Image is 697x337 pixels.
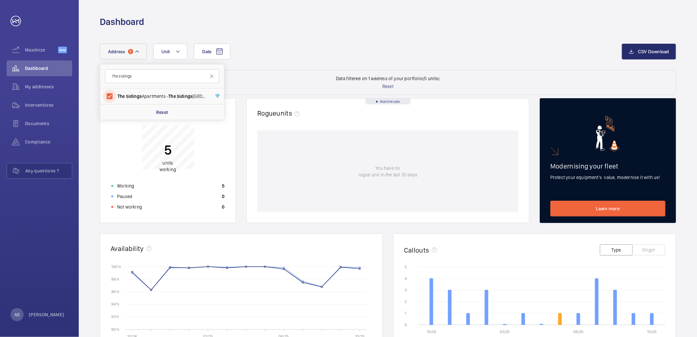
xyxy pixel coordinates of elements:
p: 5 [159,142,176,158]
span: Compliance [25,139,72,145]
h2: Modernising your fleet [550,162,665,170]
span: Date [202,49,212,54]
text: 10/25 [647,329,657,334]
span: CSV Download [638,49,669,54]
span: working [159,167,176,172]
text: 3 [405,288,407,292]
p: You have no rogue unit in the last 30 days [358,165,417,178]
button: CSV Download [622,44,676,59]
span: Documents [25,120,72,127]
text: 5 [405,265,407,269]
p: Data filtered on 1 address of your portfolio (5 units) [336,75,440,82]
span: Maximize [25,47,58,53]
button: Date [194,44,230,59]
text: 2 [405,299,407,304]
p: 5 [222,183,224,189]
p: Working [117,183,134,189]
h1: Dashboard [100,16,144,28]
span: Sidings [177,94,193,99]
div: Real time data [366,99,411,104]
text: 92 % [111,314,119,319]
text: 0 [405,323,407,327]
p: 0 [222,193,224,200]
span: units [277,109,303,117]
text: 100 % [111,264,121,269]
span: Any questions ? [25,168,72,174]
span: The [117,94,125,99]
p: AS [14,311,20,318]
span: My addresses [25,83,72,90]
button: Origin [632,244,665,256]
p: [PERSON_NAME] [29,311,64,318]
p: units [159,160,176,173]
span: The [168,94,176,99]
text: 06/25 [573,329,583,334]
button: Unit [153,44,187,59]
span: Address [108,49,125,54]
button: Type [600,244,633,256]
text: 90 % [111,327,119,331]
text: 1 [405,311,406,316]
text: 96 % [111,289,119,294]
p: 0 [222,204,224,210]
span: 1 [128,49,133,54]
button: Address1 [100,44,147,59]
p: Not working [117,204,142,210]
p: Reset [156,109,168,116]
text: 98 % [111,277,119,281]
span: Interventions [25,102,72,108]
p: Protect your equipment's value, modernise it with us! [550,174,665,181]
h2: Availability [111,244,144,253]
a: Learn more [550,201,665,216]
img: marketing-card.svg [596,116,620,151]
span: Apartments - [GEOGRAPHIC_DATA] [117,93,208,100]
text: 94 % [111,302,119,306]
span: Sidings [126,94,142,99]
h2: Rogue [257,109,303,117]
p: Paused [117,193,132,200]
text: 4 [405,276,407,281]
input: Search by address [105,69,219,83]
text: 10/24 [427,329,436,334]
span: Unit [161,49,170,54]
span: Dashboard [25,65,72,72]
p: Reset [382,83,393,90]
h2: Callouts [404,246,429,254]
text: 02/25 [500,329,510,334]
span: Beta [58,47,67,53]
